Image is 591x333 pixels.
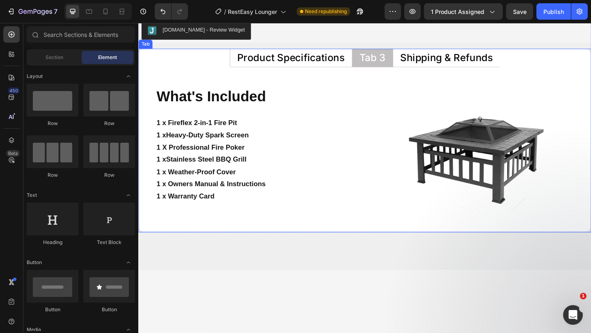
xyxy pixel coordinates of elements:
button: 7 [3,3,61,20]
p: 1 x Fireflex 2-in-1 Fire Pit 1 x [20,102,231,129]
p: Product Specifications [108,32,224,43]
span: Button [27,259,42,266]
iframe: Design area [138,23,591,333]
div: 450 [8,87,20,94]
span: Save [513,8,527,15]
button: Publish [536,3,571,20]
span: Toggle open [122,189,135,202]
div: Button [27,306,78,313]
span: Toggle open [122,256,135,269]
div: Undo/Redo [155,3,188,20]
div: Tab 3 [239,31,270,44]
div: Publish [543,7,564,16]
div: Row [27,120,78,127]
span: Text [27,192,37,199]
iframe: Intercom live chat [563,305,583,325]
span: / [224,7,226,16]
img: gempages_547690386714264668-d34aa6e9-bd9b-47c5-86cc-308b2e505e70.webp [284,55,450,221]
p: 1 x 1 x Owners Manual & Instructions 1 x Warranty Card [20,142,231,195]
div: Tab [2,19,14,27]
span: Toggle open [122,70,135,83]
input: Search Sections & Elements [27,26,135,43]
span: Element [98,54,117,61]
div: Beta [6,150,20,157]
span: Need republishing [305,8,347,15]
span: Section [46,54,63,61]
h2: What's Included [19,69,232,91]
div: Heading [27,239,78,246]
span: 1 product assigned [431,7,484,16]
button: Save [506,3,533,20]
span: 1 [580,293,586,299]
strong: Heavy-Duty Spark Screen [30,118,120,126]
p: Shipping & Refunds [285,32,386,43]
span: RestEasy Lounger [228,7,277,16]
div: Row [83,171,135,179]
span: Layout [27,73,43,80]
img: Judgeme.png [10,3,20,13]
div: Row [83,120,135,127]
button: 1 product assigned [424,3,503,20]
p: 1 X Professional Fire Poker [20,129,231,142]
div: Row [27,171,78,179]
div: Text Block [83,239,135,246]
div: [DOMAIN_NAME] - Review Widget [26,3,116,12]
div: Button [83,306,135,313]
p: 7 [54,7,57,16]
strong: 1 x Weather-Proof Cover [20,158,106,166]
strong: Stainless Steel BBQ Grill [30,144,117,153]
